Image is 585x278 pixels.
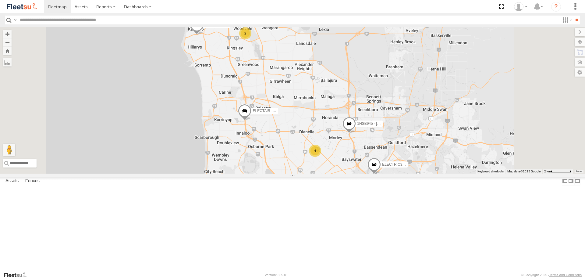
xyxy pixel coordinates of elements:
label: Search Query [13,16,18,24]
div: 2 [239,27,251,39]
button: Map Scale: 2 km per 62 pixels [542,169,573,174]
span: ELECTRIC3 - [PERSON_NAME] [382,163,435,167]
i: ? [551,2,561,12]
a: Terms (opens in new tab) [576,170,582,172]
span: ELECTAIR - Riaan [253,109,283,113]
span: 2 km [544,170,551,173]
span: Map data ©2025 Google [507,170,541,173]
label: Map Settings [575,68,585,77]
button: Zoom Home [3,47,12,55]
img: fleetsu-logo-horizontal.svg [6,2,38,11]
label: Search Filter Options [560,16,573,24]
button: Keyboard shortcuts [477,169,504,174]
div: 4 [309,145,321,157]
label: Dock Summary Table to the Left [562,177,568,186]
button: Zoom out [3,38,12,47]
div: © Copyright 2025 - [521,273,582,277]
label: Measure [3,58,12,67]
button: Zoom in [3,30,12,38]
a: Visit our Website [3,272,31,278]
a: Terms and Conditions [549,273,582,277]
label: Hide Summary Table [574,177,580,186]
label: Assets [2,177,22,186]
span: 1HSB945 - [PERSON_NAME] [357,122,406,126]
label: Fences [22,177,43,186]
label: Dock Summary Table to the Right [568,177,574,186]
button: Drag Pegman onto the map to open Street View [3,144,15,156]
div: Wayne Betts [512,2,530,11]
div: Version: 309.01 [265,273,288,277]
